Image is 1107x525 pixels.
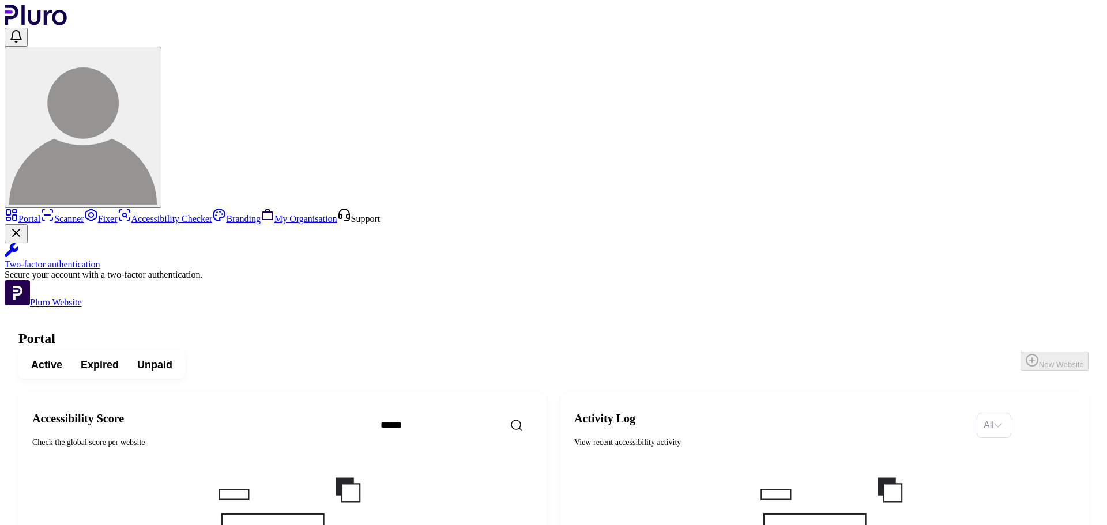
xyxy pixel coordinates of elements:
div: Set sorting [977,413,1011,438]
h2: Accessibility Score [32,411,362,425]
a: Portal [5,214,40,224]
aside: Sidebar menu [5,208,1102,308]
span: Active [31,358,62,372]
button: Close Two-factor authentication notification [5,224,28,243]
button: Active [22,354,71,375]
button: Open notifications, you have undefined new notifications [5,28,28,47]
span: Unpaid [137,358,172,372]
a: My Organisation [261,214,337,224]
span: Expired [81,358,119,372]
button: Expired [71,354,128,375]
div: View recent accessibility activity [574,437,967,448]
input: Search [371,413,570,437]
a: Branding [212,214,261,224]
div: Secure your account with a two-factor authentication. [5,270,1102,280]
a: Open Pluro Website [5,297,82,307]
h2: Activity Log [574,411,967,425]
button: pluro Demo [5,47,161,208]
a: Logo [5,17,67,27]
a: Scanner [40,214,84,224]
img: pluro Demo [9,57,157,205]
a: Open Support screen [337,214,381,224]
button: New Website [1021,352,1089,371]
a: Fixer [84,214,118,224]
button: Unpaid [128,354,182,375]
div: Two-factor authentication [5,259,1102,270]
h1: Portal [18,331,1089,346]
div: Check the global score per website [32,437,362,448]
a: Accessibility Checker [118,214,213,224]
a: Two-factor authentication [5,243,1102,270]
